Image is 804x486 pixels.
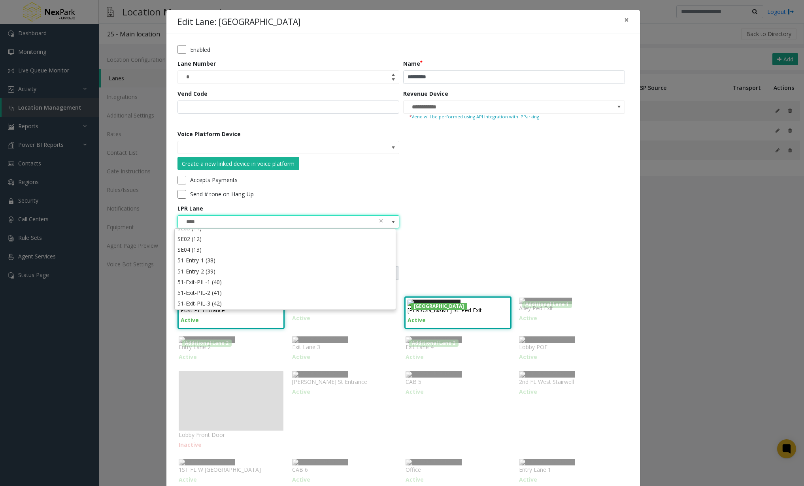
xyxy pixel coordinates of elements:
label: Voice Platform Device [177,130,241,138]
p: [PERSON_NAME] St. Ped Exit [408,306,508,314]
p: Active [519,353,624,361]
p: 1ST FL W [GEOGRAPHIC_DATA] [179,465,283,474]
span: clear [378,216,384,225]
label: Accepts Payments [190,176,238,184]
button: Close [619,10,634,30]
label: LPR Lane [177,204,203,213]
button: Create a new linked device in voice platform [177,157,299,170]
img: Camera Preview 40 [179,459,235,465]
img: Camera Preview 33 [292,336,348,343]
img: Camera Preview 46 [519,459,575,465]
small: Vend will be performed using API integration with IPParking [409,114,619,120]
li: 51-Entry-2 (39) [176,266,395,277]
p: Active [292,387,397,396]
p: Active [292,314,397,322]
p: Active [292,353,397,361]
p: [PERSON_NAME] St Entrance [292,378,397,386]
p: Lobby POF [519,343,624,351]
p: Active [519,314,624,322]
img: Camera Preview 35 [519,336,575,343]
p: Active [406,475,510,484]
span: Increase value [388,71,399,77]
li: 51-Exit-PIL-1 (40) [176,277,395,287]
label: Send # tone on Hang-Up [190,190,254,198]
li: SE04 (13) [176,244,395,255]
p: 2nd FL West Stairwell [519,378,624,386]
p: Active [406,387,510,396]
span: Additional Lane 1 [522,301,572,308]
img: Camera Preview 37 [292,371,348,378]
span: Additional Lane 2 [409,340,459,347]
span: Decrease value [388,77,399,84]
img: Camera Preview 32 [179,336,235,343]
li: 51-Exit-PIL-3 (42) [176,298,395,309]
p: Active [292,475,397,484]
img: camera-preview-placeholder.jpg [179,371,283,431]
p: Office [406,465,510,474]
p: CAB 6 [292,465,397,474]
p: Active [519,475,624,484]
img: Camera Preview 39 [519,371,575,378]
img: Camera Preview 41 [292,459,348,465]
p: Active [181,316,281,324]
h4: Edit Lane: [GEOGRAPHIC_DATA] [177,16,300,28]
img: Camera Preview 3 [408,300,461,306]
p: Active [408,316,508,324]
p: Alley Ped Exit [519,304,624,312]
label: Enabled [190,46,210,54]
img: Camera Preview 34 [406,336,462,343]
p: Active [179,353,283,361]
img: Camera Preview 4 [519,298,572,304]
img: Camera Preview 42 [406,459,462,465]
input: NO DATA FOUND [178,141,355,154]
p: Lobby Front Door [179,431,283,439]
p: CAB 5 [406,378,510,386]
li: SE02 (12) [176,234,395,244]
label: Revenue Device [403,89,448,98]
p: Entry Lane 1 [519,465,624,474]
p: Active [406,353,510,361]
p: Entry Lane 2 [179,343,283,351]
p: Active [179,475,283,484]
label: Lane Number [177,59,216,68]
p: Inactive [179,440,283,449]
span: × [624,14,629,25]
div: Create a new linked device in voice platform [182,159,294,168]
span: [GEOGRAPHIC_DATA] [411,303,467,310]
p: Exit Lane 3 [292,343,397,351]
span: Additional Lane 2 [182,340,232,347]
label: Name [403,59,423,68]
li: 51-Entry-1 (38) [176,255,395,266]
img: Camera Preview 38 [406,371,462,378]
p: Post PL Entrance [181,306,281,314]
p: Active [519,387,624,396]
p: Exit Lane 4 [406,343,510,351]
li: 51-Exit-PIL-2 (41) [176,287,395,298]
label: Vend Code [177,89,208,98]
